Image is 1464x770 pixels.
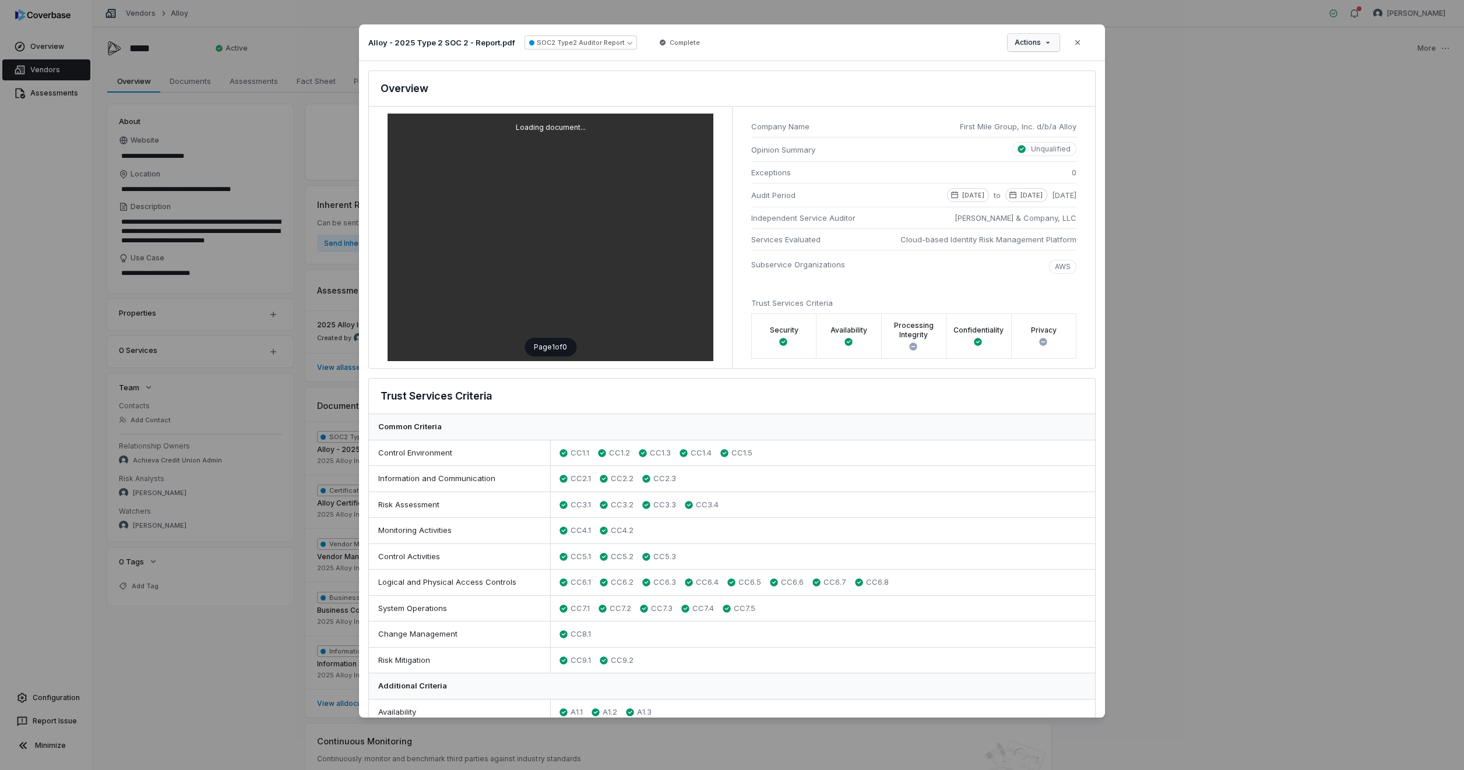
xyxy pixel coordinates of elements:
[1072,167,1076,178] span: 0
[691,447,712,459] span: CC1.4
[1031,144,1071,154] p: Unqualified
[994,189,1001,202] span: to
[571,628,591,640] span: CC8.1
[738,577,761,588] span: CC6.5
[751,259,845,270] span: Subservice Organizations
[650,447,671,459] span: CC1.3
[653,551,676,563] span: CC5.3
[1008,34,1060,51] button: Actions
[1055,262,1071,271] p: AWS
[369,466,551,492] div: Information and Communication
[955,212,1076,224] span: [PERSON_NAME] & Company, LLC
[611,551,634,563] span: CC5.2
[369,414,1095,440] div: Common Criteria
[1020,190,1043,200] p: [DATE]
[571,707,583,718] span: A1.1
[653,473,676,485] span: CC2.3
[603,707,617,718] span: A1.2
[751,298,833,308] span: Trust Services Criteria
[889,321,939,340] label: Processing Integrity
[369,596,551,621] div: System Operations
[731,447,752,459] span: CC1.5
[1052,189,1076,202] span: [DATE]
[369,621,551,647] div: Change Management
[751,144,826,156] span: Opinion Summary
[781,577,804,588] span: CC6.6
[369,518,551,543] div: Monitoring Activities
[1015,38,1041,47] span: Actions
[823,577,846,588] span: CC6.7
[381,388,492,404] h3: Trust Services Criteria
[571,551,591,563] span: CC5.1
[751,212,856,224] span: Independent Service Auditor
[571,447,589,459] span: CC1.1
[571,577,591,588] span: CC6.1
[609,447,630,459] span: CC1.2
[571,603,590,614] span: CC7.1
[953,326,1004,335] label: Confidentiality
[696,577,719,588] span: CC6.4
[751,121,951,132] span: Company Name
[381,80,428,97] h3: Overview
[670,38,700,47] span: Complete
[751,189,796,201] span: Audit Period
[696,499,719,511] span: CC3.4
[734,603,755,614] span: CC7.5
[388,114,713,142] div: Loading document...
[653,577,676,588] span: CC6.3
[369,700,551,725] div: Availability
[751,234,821,245] span: Services Evaluated
[369,492,551,518] div: Risk Assessment
[611,525,634,536] span: CC4.2
[571,655,591,666] span: CC9.1
[653,499,676,511] span: CC3.3
[368,37,515,48] p: Alloy - 2025 Type 2 SOC 2 - Report.pdf
[611,499,634,511] span: CC3.2
[369,570,551,595] div: Logical and Physical Access Controls
[525,338,576,356] div: Page 1 of 0
[770,326,798,335] label: Security
[611,655,634,666] span: CC9.2
[692,603,714,614] span: CC7.4
[571,525,591,536] span: CC4.1
[637,707,652,718] span: A1.3
[651,603,673,614] span: CC7.3
[960,121,1076,132] span: First Mile Group, Inc. d/b/a Alloy
[1031,326,1057,335] label: Privacy
[571,473,591,485] span: CC2.1
[830,326,867,335] label: Availability
[611,577,634,588] span: CC6.2
[900,234,1076,245] span: Cloud-based Identity Risk Management Platform
[751,167,791,178] span: Exceptions
[610,603,631,614] span: CC7.2
[369,673,1095,700] div: Additional Criteria
[369,544,551,570] div: Control Activities
[525,36,637,50] button: SOC2 Type2 Auditor Report
[369,440,551,466] div: Control Environment
[369,648,551,673] div: Risk Mitigation
[571,499,591,511] span: CC3.1
[866,577,889,588] span: CC6.8
[962,190,984,200] p: [DATE]
[611,473,634,485] span: CC2.2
